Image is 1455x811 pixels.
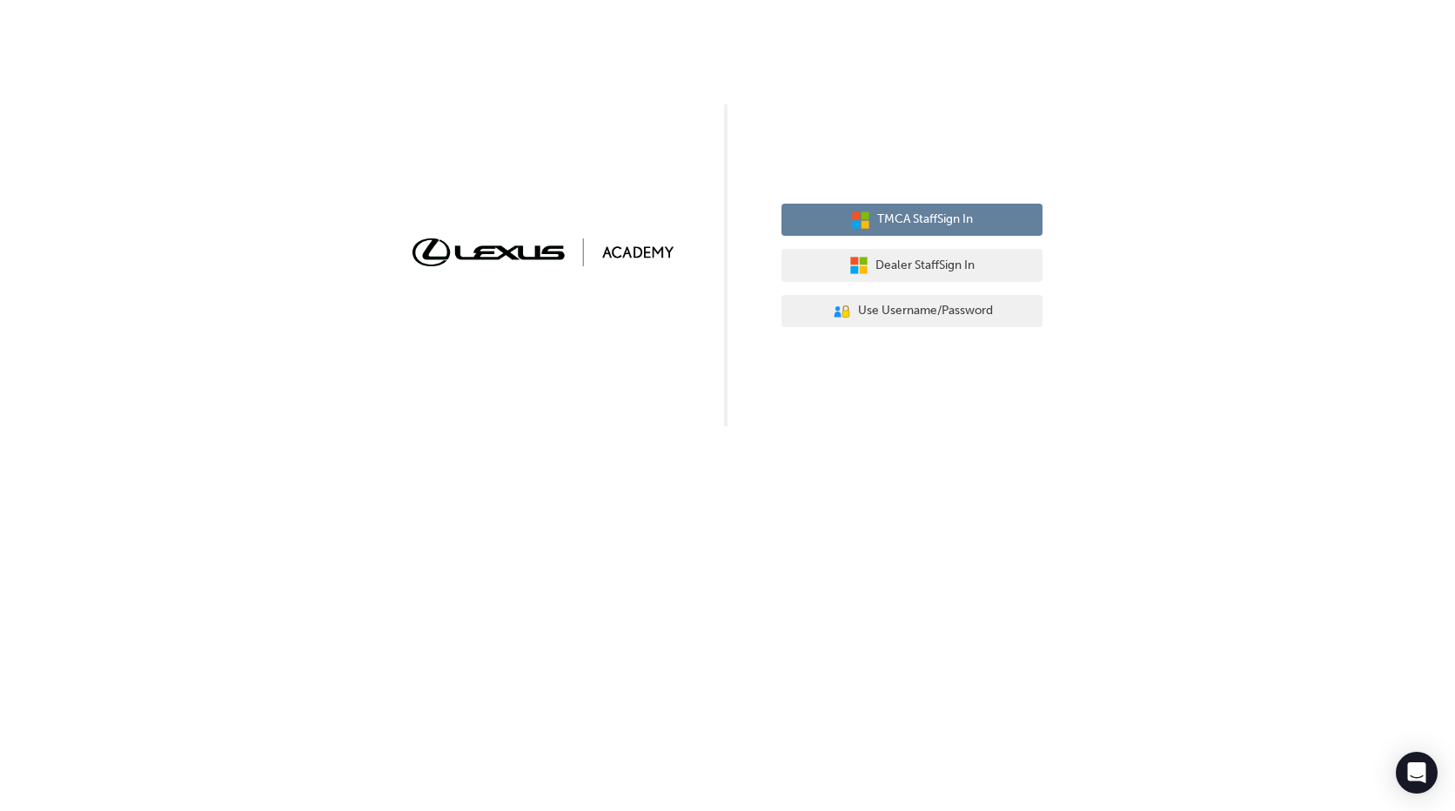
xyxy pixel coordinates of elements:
button: TMCA StaffSign In [781,204,1043,237]
img: Trak [412,238,674,265]
span: Use Username/Password [858,301,993,321]
span: Dealer Staff Sign In [875,256,975,276]
button: Use Username/Password [781,295,1043,328]
div: Open Intercom Messenger [1396,752,1438,794]
span: TMCA Staff Sign In [877,210,973,230]
button: Dealer StaffSign In [781,249,1043,282]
